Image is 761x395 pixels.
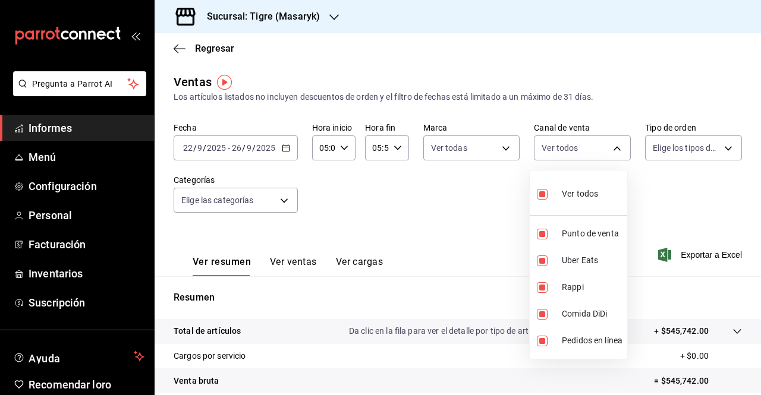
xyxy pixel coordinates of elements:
[562,189,598,198] font: Ver todos
[562,282,584,292] font: Rappi
[562,229,619,238] font: Punto de venta
[562,309,607,318] font: Comida DiDi
[562,336,622,345] font: Pedidos en línea
[217,75,232,90] img: Marcador de información sobre herramientas
[562,255,598,265] font: Uber Eats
